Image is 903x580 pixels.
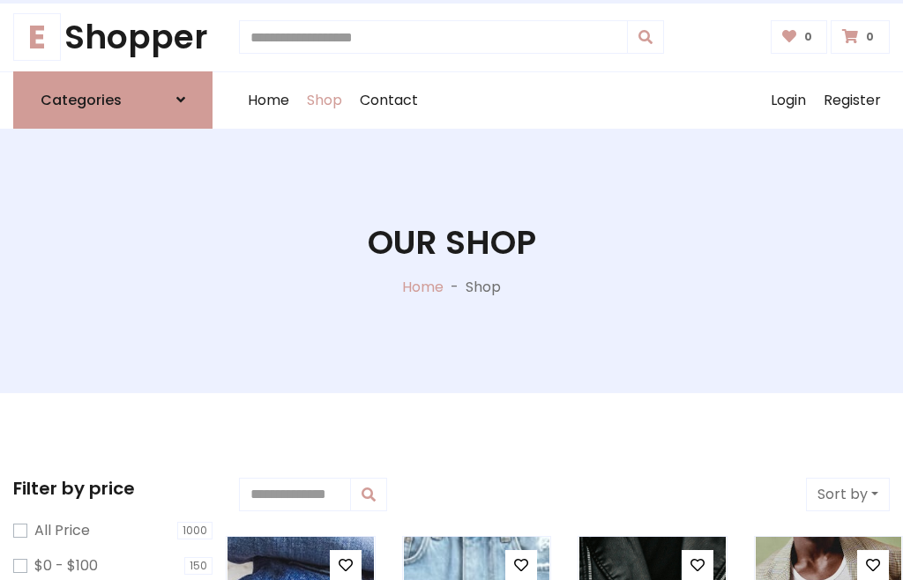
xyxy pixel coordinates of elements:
h1: Our Shop [368,223,536,263]
span: 0 [862,29,878,45]
a: Register [815,72,890,129]
a: Contact [351,72,427,129]
p: - [444,277,466,298]
h6: Categories [41,92,122,108]
a: EShopper [13,18,213,57]
span: 1000 [177,522,213,539]
span: 0 [800,29,817,45]
label: $0 - $100 [34,555,98,576]
a: Home [239,72,298,129]
span: 150 [184,557,213,575]
a: Shop [298,72,351,129]
h5: Filter by price [13,478,213,499]
p: Shop [466,277,501,298]
a: Categories [13,71,213,129]
a: Login [762,72,815,129]
label: All Price [34,520,90,541]
h1: Shopper [13,18,213,57]
button: Sort by [806,478,890,511]
a: Home [402,277,444,297]
span: E [13,13,61,61]
a: 0 [771,20,828,54]
a: 0 [831,20,890,54]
